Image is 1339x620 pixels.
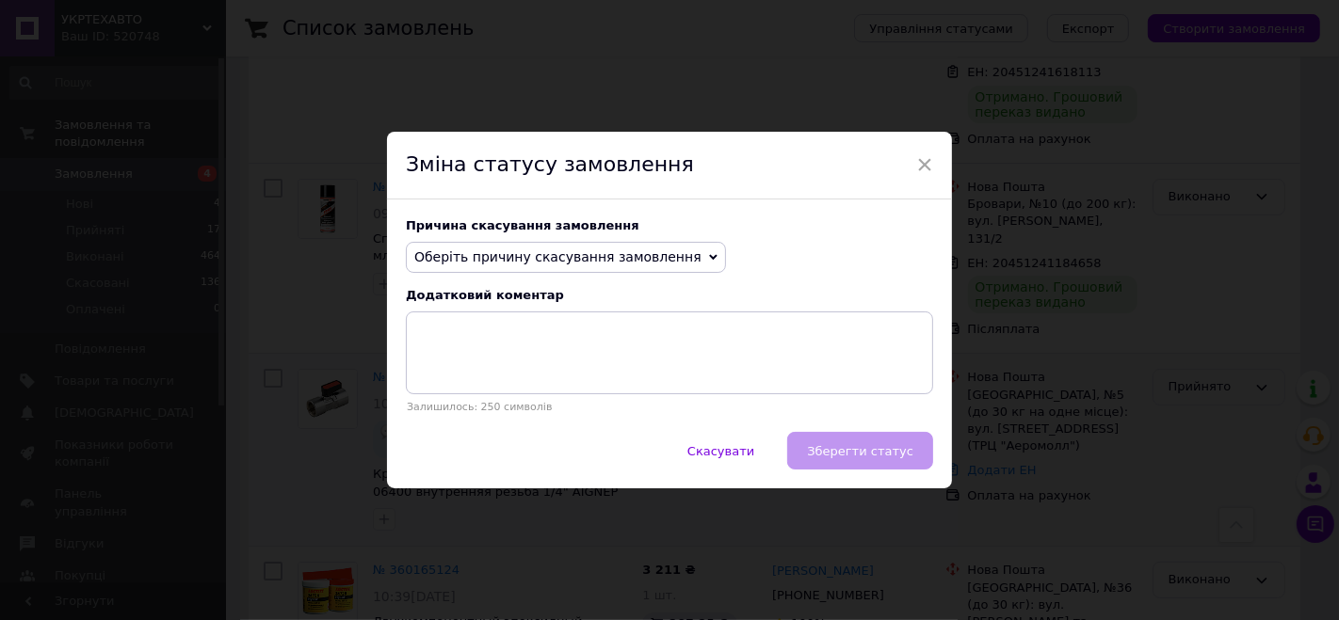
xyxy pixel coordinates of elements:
[406,218,933,232] div: Причина скасування замовлення
[668,432,774,469] button: Скасувати
[406,288,933,302] div: Додатковий коментар
[916,149,933,181] span: ×
[687,444,754,458] span: Скасувати
[414,249,702,264] span: Оберіть причину скасування замовлення
[387,132,952,199] div: Зміна статусу замовлення
[406,401,933,413] p: Залишилось: 250 символів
